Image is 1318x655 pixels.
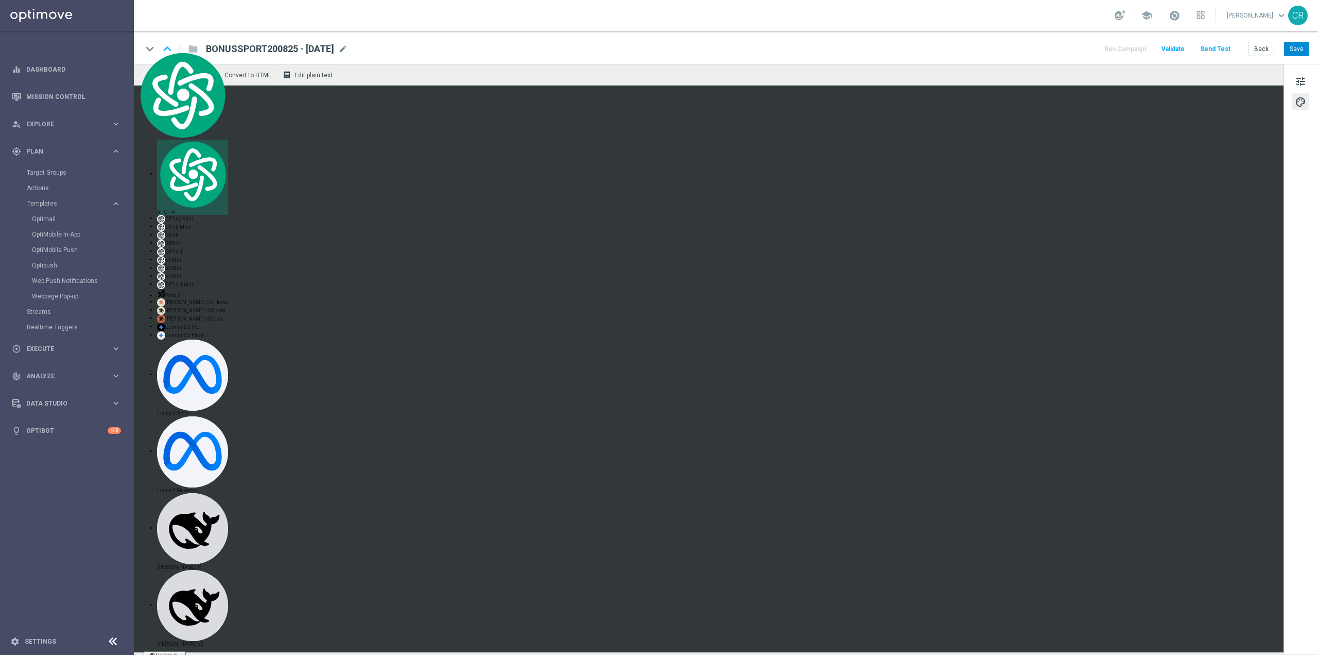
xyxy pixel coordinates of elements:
div: Optipush [32,258,133,273]
div: GPT-4o Mini [157,215,228,223]
i: keyboard_arrow_right [111,119,121,129]
a: Streams [27,308,107,316]
a: Mission Control [26,83,121,110]
a: Realtime Triggers [27,323,107,331]
i: settings [10,637,20,646]
a: Webpage Pop-up [32,292,107,300]
i: play_circle_outline [12,344,21,354]
div: Dashboard [12,56,121,83]
i: person_search [12,120,21,129]
div: AITOPIA [157,140,228,214]
div: Webpage Pop-up [32,289,133,304]
img: gpt-black.svg [157,281,165,289]
div: OptiMobile In-App [32,227,133,242]
a: OptiMobile Push [32,246,107,254]
button: gps_fixed Plan keyboard_arrow_right [11,147,122,156]
div: Mission Control [12,83,121,110]
div: [PERSON_NAME] V3 [157,570,228,647]
a: Dashboard [26,56,121,83]
span: Convert to HTML [224,72,271,79]
div: Realtime Triggers [27,320,133,335]
div: CR [1288,6,1308,25]
button: Send Test [1199,42,1232,56]
button: code Convert to HTML [210,68,276,81]
button: person_search Explore keyboard_arrow_right [11,120,122,128]
div: Templates [27,196,133,304]
a: Optibot [26,417,108,444]
img: llama-33-70b.svg [157,416,228,488]
div: Data Studio [12,399,111,408]
img: gpt-black.svg [157,215,165,223]
span: BONUSSPORT200825 - 2025-08-20 [206,43,334,55]
div: [PERSON_NAME] 4 Sonnet [157,307,228,315]
button: palette [1292,93,1309,110]
div: [PERSON_NAME] 4 Opus [157,315,228,323]
img: gpt-black.svg [157,248,165,256]
img: gemini-20-flash.svg [157,331,165,340]
span: palette [1295,95,1306,109]
div: [PERSON_NAME] 3.5 Haiku [157,298,228,307]
img: llama-33-70b.svg [157,340,228,411]
button: Templates keyboard_arrow_right [27,199,122,208]
button: Save [1284,42,1309,56]
button: Back [1248,42,1274,56]
div: OptiMobile Push [32,242,133,258]
a: OptiMobile In-App [32,230,107,239]
div: GPT-4.1 Mini [157,281,228,289]
img: gemini-15-pro.svg [157,323,165,331]
img: claude-35-sonnet.svg [157,307,165,315]
div: Optimail [32,211,133,227]
div: GPT-5 Mini [157,223,228,231]
img: gpt-black.svg [157,256,165,264]
div: Llama 4 Maverick [157,416,228,493]
button: play_circle_outline Execute keyboard_arrow_right [11,345,122,353]
i: gps_fixed [12,147,21,156]
img: gpt-black.svg [157,223,165,231]
a: Actions [27,184,107,192]
i: lightbulb [12,426,21,435]
a: Optipush [32,261,107,270]
div: Explore [12,120,111,129]
div: GPT-5 [157,231,228,240]
div: Target Groups [27,165,133,180]
div: Execute [12,344,111,354]
span: keyboard_arrow_down [1276,10,1287,21]
div: Plan [12,147,111,156]
i: keyboard_arrow_right [111,398,121,408]
span: Plan [26,148,111,155]
img: gpt-black.svg [157,240,165,248]
a: Web Push Notifications [32,277,107,285]
span: Validate [1161,45,1185,53]
img: logo.svg [136,51,228,140]
img: gpt-black.svg [157,264,165,273]
span: Templates [27,200,101,207]
a: Optimail [32,215,107,223]
span: Execute [26,346,111,352]
img: gpt-black.svg [157,231,165,240]
button: track_changes Analyze keyboard_arrow_right [11,372,122,380]
div: Gemini 2.5 Pro [157,323,228,331]
i: receipt [283,71,291,79]
div: Analyze [12,372,111,381]
div: Llama 4 Scout [157,340,228,416]
div: o3 Mini [157,264,228,273]
div: Web Push Notifications [32,273,133,289]
span: Explore [26,121,111,127]
button: lightbulb Optibot +10 [11,427,122,435]
i: track_changes [12,372,21,381]
button: Mission Control [11,93,122,101]
i: keyboard_arrow_right [111,344,121,354]
div: Templates [27,200,111,207]
a: Target Groups [27,169,107,177]
button: equalizer Dashboard [11,65,122,74]
img: deepseek-r1.svg [157,493,228,564]
span: mode_edit [338,44,348,54]
img: logo.svg [157,140,228,209]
